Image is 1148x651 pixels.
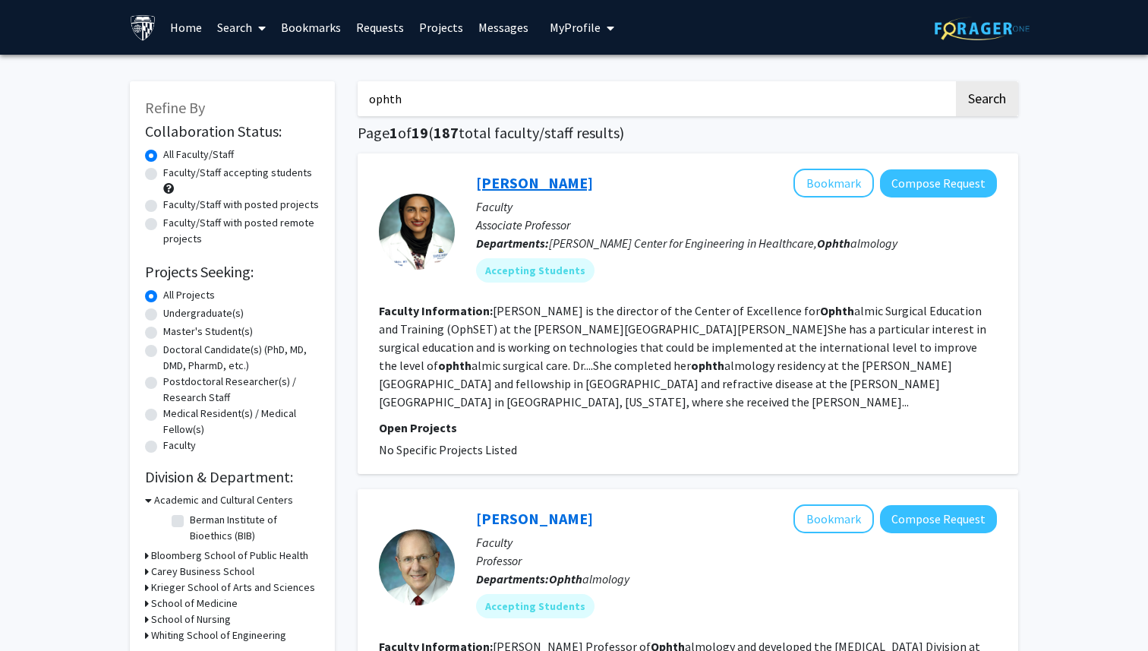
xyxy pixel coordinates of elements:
span: 187 [434,123,459,142]
iframe: Chat [11,583,65,640]
p: Associate Professor [476,216,997,234]
b: ophth [691,358,724,373]
b: Faculty Information: [379,303,493,318]
h3: School of Nursing [151,611,231,627]
h3: Krieger School of Arts and Sciences [151,580,315,596]
label: Master's Student(s) [163,324,253,340]
button: Compose Request to Shameema Sikder [880,169,997,198]
button: Add Harry Quigley to Bookmarks [793,504,874,533]
h3: Bloomberg School of Public Health [151,548,308,564]
span: My Profile [550,20,601,35]
label: All Projects [163,287,215,303]
label: Faculty/Staff with posted remote projects [163,215,320,247]
button: Add Shameema Sikder to Bookmarks [793,169,874,198]
img: ForagerOne Logo [935,17,1030,40]
h3: School of Medicine [151,596,238,611]
label: Faculty/Staff with posted projects [163,197,319,213]
a: Messages [471,1,536,54]
a: Projects [412,1,471,54]
fg-read-more: [PERSON_NAME] is the director of the Center of Excellence for almic Surgical Education and Traini... [379,303,986,409]
b: Ophth [820,303,854,318]
h2: Division & Department: [145,468,320,486]
b: Departments: [476,571,549,586]
span: 19 [412,123,428,142]
label: Faculty [163,438,196,453]
label: Doctoral Candidate(s) (PhD, MD, DMD, PharmD, etc.) [163,342,320,374]
img: Johns Hopkins University Logo [130,14,156,41]
span: Refine By [145,98,205,117]
label: All Faculty/Staff [163,147,234,163]
label: Postdoctoral Researcher(s) / Research Staff [163,374,320,406]
span: almology [549,571,629,586]
h3: Whiting School of Engineering [151,627,286,643]
label: Berman Institute of Bioethics (BIB) [190,512,316,544]
b: Ophth [817,235,850,251]
mat-chip: Accepting Students [476,594,594,618]
span: 1 [389,123,398,142]
a: Bookmarks [273,1,348,54]
b: Ophth [549,571,582,586]
a: Search [210,1,273,54]
h2: Projects Seeking: [145,263,320,281]
input: Search Keywords [358,81,954,116]
span: No Specific Projects Listed [379,442,517,457]
p: Faculty [476,198,997,216]
h3: Academic and Cultural Centers [154,492,293,508]
p: Professor [476,551,997,570]
b: Departments: [476,235,549,251]
a: Home [162,1,210,54]
h2: Collaboration Status: [145,122,320,141]
h1: Page of ( total faculty/staff results) [358,124,1018,142]
button: Compose Request to Harry Quigley [880,505,997,533]
label: Medical Resident(s) / Medical Fellow(s) [163,406,320,438]
p: Faculty [476,533,997,551]
mat-chip: Accepting Students [476,258,594,283]
span: [PERSON_NAME] Center for Engineering in Healthcare, almology [549,235,897,251]
a: [PERSON_NAME] [476,173,593,192]
label: Undergraduate(s) [163,305,244,321]
button: Search [956,81,1018,116]
p: Open Projects [379,419,997,437]
a: [PERSON_NAME] [476,509,593,528]
a: Requests [348,1,412,54]
label: Faculty/Staff accepting students [163,165,312,181]
h3: Carey Business School [151,564,254,580]
b: ophth [438,358,471,373]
